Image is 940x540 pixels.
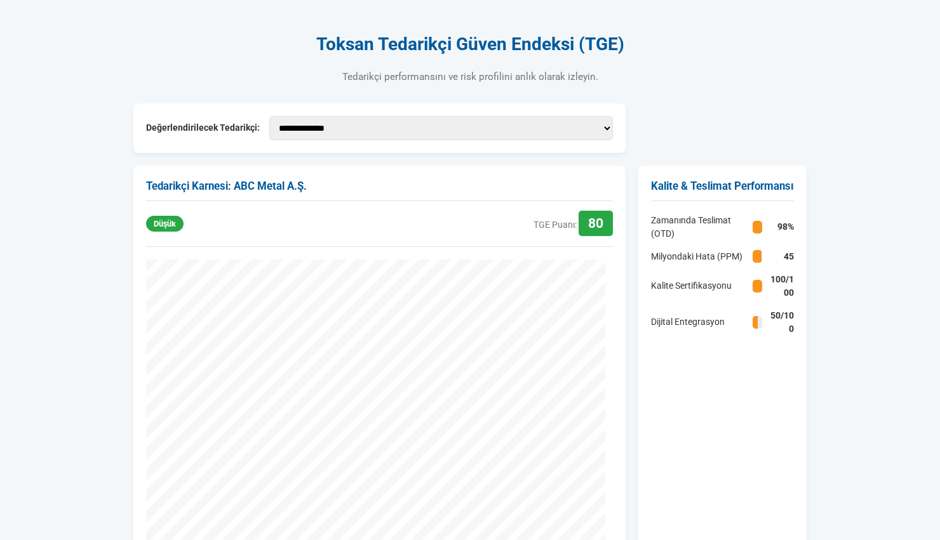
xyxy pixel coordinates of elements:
span: 80 [579,211,613,236]
h1: Toksan Tedarikçi Güven Endeksi (TGE) [133,31,807,58]
span: TGE Puanı: [534,220,577,230]
span: 100/100 [769,273,794,300]
div: Kalite & Teslimat Performansı [651,178,794,201]
span: Milyondaki Hata (PPM) [651,250,746,263]
div: Tedarikçi Karnesi: ABC Metal A.Ş. [146,178,613,201]
span: Kalite Sertifikasyonu [651,279,746,293]
p: Tedarikçi performansını ve risk profilini anlık olarak izleyin. [133,70,807,84]
label: Değerlendirilecek Tedarikçi: [146,121,260,135]
span: Dijital Entegrasyon [651,315,746,329]
span: 98% [769,220,794,234]
span: Düşük [146,216,184,232]
span: 45 [769,250,794,263]
span: Zamanında Teslimat (OTD) [651,214,746,240]
span: 50/100 [769,309,794,336]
